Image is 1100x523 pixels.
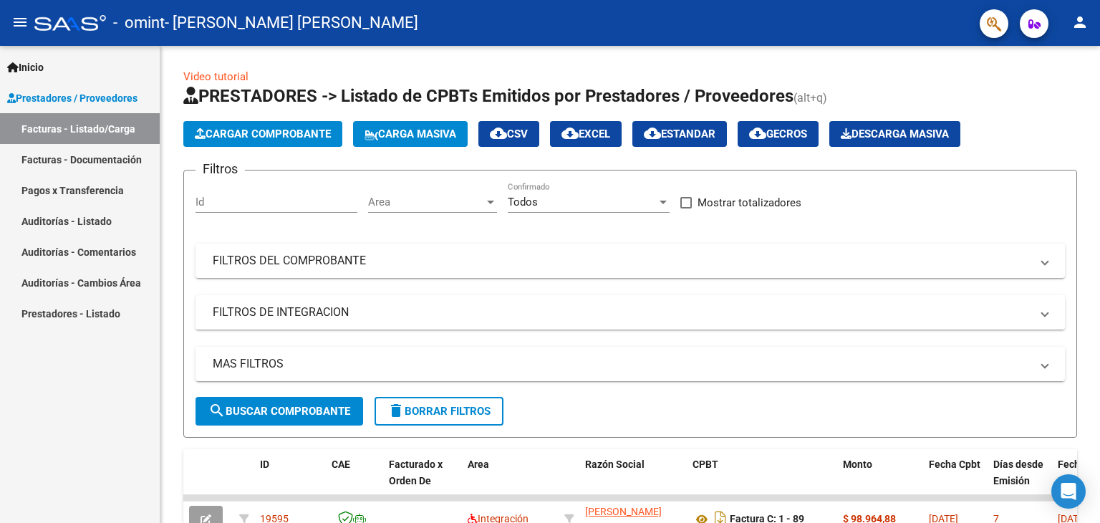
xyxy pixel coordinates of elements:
mat-icon: delete [387,402,405,419]
span: Borrar Filtros [387,405,491,418]
mat-icon: cloud_download [561,125,579,142]
app-download-masive: Descarga masiva de comprobantes (adjuntos) [829,121,960,147]
datatable-header-cell: Area [462,449,559,512]
span: Monto [843,459,872,470]
span: Fecha Cpbt [929,459,980,470]
span: Area [368,196,484,208]
span: - [PERSON_NAME] [PERSON_NAME] [165,7,418,39]
mat-panel-title: FILTROS DE INTEGRACION [213,304,1031,320]
button: Gecros [738,121,819,147]
datatable-header-cell: Días desde Emisión [988,449,1052,512]
h3: Filtros [196,159,245,179]
span: Cargar Comprobante [195,128,331,140]
button: Borrar Filtros [375,397,503,426]
datatable-header-cell: Facturado x Orden De [383,449,462,512]
mat-icon: cloud_download [644,125,661,142]
span: ID [260,459,269,470]
datatable-header-cell: Razón Social [579,449,687,512]
span: Facturado x Orden De [389,459,443,486]
span: CPBT [693,459,718,470]
mat-icon: cloud_download [490,125,507,142]
button: Estandar [632,121,727,147]
button: Buscar Comprobante [196,397,363,426]
mat-icon: person [1071,14,1089,31]
mat-panel-title: FILTROS DEL COMPROBANTE [213,253,1031,269]
span: Días desde Emisión [993,459,1043,486]
span: EXCEL [561,128,610,140]
span: - omint [113,7,165,39]
span: Area [468,459,489,470]
span: CAE [332,459,350,470]
span: Fecha Recibido [1058,459,1098,486]
datatable-header-cell: Monto [837,449,923,512]
mat-expansion-panel-header: MAS FILTROS [196,347,1065,381]
button: Descarga Masiva [829,121,960,147]
span: Buscar Comprobante [208,405,350,418]
datatable-header-cell: CAE [326,449,383,512]
span: Descarga Masiva [841,128,949,140]
span: Estandar [644,128,715,140]
span: CSV [490,128,528,140]
span: Razón Social [585,459,645,470]
span: PRESTADORES -> Listado de CPBTs Emitidos por Prestadores / Proveedores [183,86,793,106]
mat-icon: cloud_download [749,125,766,142]
div: Open Intercom Messenger [1051,474,1086,509]
span: Gecros [749,128,807,140]
a: Video tutorial [183,70,249,83]
span: (alt+q) [793,91,827,105]
mat-icon: menu [11,14,29,31]
span: Carga Masiva [365,128,456,140]
mat-panel-title: MAS FILTROS [213,356,1031,372]
button: Cargar Comprobante [183,121,342,147]
datatable-header-cell: ID [254,449,326,512]
span: Todos [508,196,538,208]
span: Inicio [7,59,44,75]
mat-icon: search [208,402,226,419]
button: EXCEL [550,121,622,147]
span: Prestadores / Proveedores [7,90,137,106]
button: Carga Masiva [353,121,468,147]
datatable-header-cell: CPBT [687,449,837,512]
mat-expansion-panel-header: FILTROS DE INTEGRACION [196,295,1065,330]
button: CSV [478,121,539,147]
datatable-header-cell: Fecha Cpbt [923,449,988,512]
span: Mostrar totalizadores [698,194,801,211]
mat-expansion-panel-header: FILTROS DEL COMPROBANTE [196,244,1065,278]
